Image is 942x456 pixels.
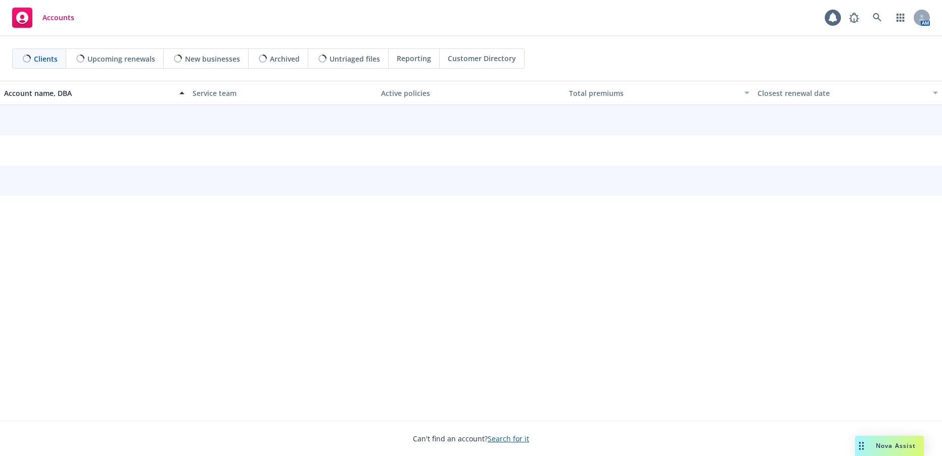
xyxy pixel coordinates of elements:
button: Closest renewal date [753,81,942,105]
span: Customer Directory [448,53,516,64]
a: Report a Bug [844,8,864,28]
button: Service team [189,81,377,105]
div: Active policies [381,88,561,98]
a: Search for it [488,434,529,443]
span: Untriaged files [329,54,380,64]
span: Nova Assist [876,441,916,450]
div: Total premiums [569,88,738,98]
button: Total premiums [565,81,753,105]
span: Reporting [397,53,431,64]
div: Drag to move [855,436,868,456]
span: New businesses [185,54,240,64]
span: Upcoming renewals [87,54,155,64]
a: Accounts [8,4,78,32]
button: Nova Assist [855,436,924,456]
div: Service team [193,88,373,98]
button: Active policies [377,81,566,105]
a: Search [867,8,887,28]
span: Can't find an account? [413,433,529,444]
div: Account name, DBA [4,88,173,98]
span: Accounts [42,14,74,22]
span: Archived [270,54,300,64]
span: Clients [34,54,58,64]
div: Closest renewal date [758,88,927,98]
a: Switch app [890,8,911,28]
